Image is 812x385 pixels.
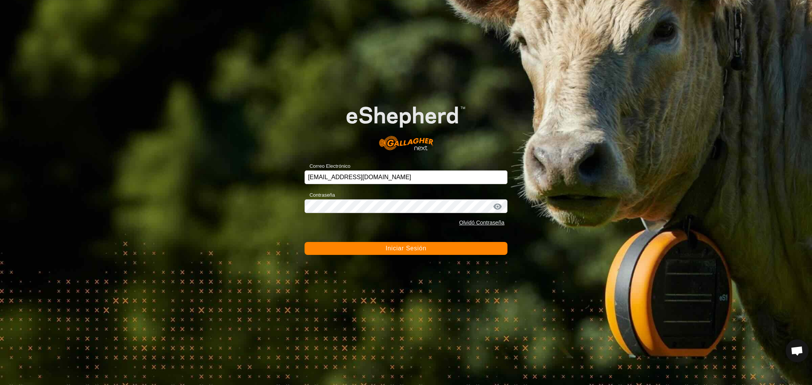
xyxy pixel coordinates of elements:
button: Iniciar Sesión [305,242,507,255]
label: Correo Electrónico [305,162,351,170]
div: Chat abierto [786,339,809,362]
a: Olvidó Contraseña [459,220,504,226]
span: Iniciar Sesión [386,245,426,251]
label: Contraseña [305,191,335,199]
img: Logo de eShepherd [325,89,487,159]
input: Correo Electrónico [305,170,507,184]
